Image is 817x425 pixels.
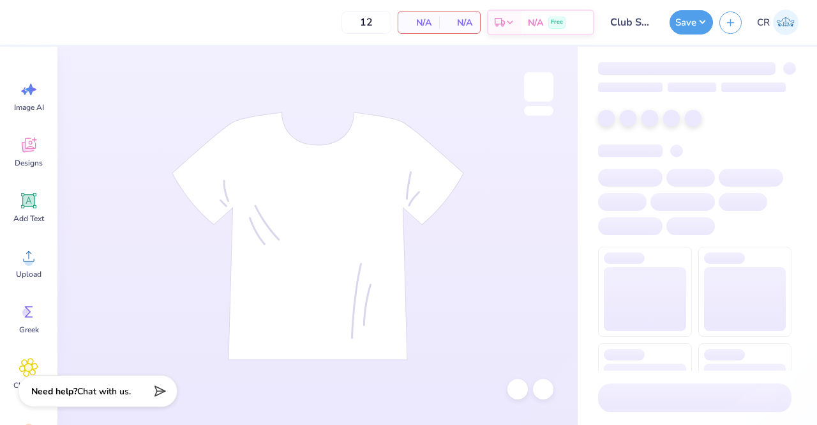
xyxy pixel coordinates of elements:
span: Upload [16,269,41,279]
span: Designs [15,158,43,168]
span: Add Text [13,213,44,224]
input: – – [341,11,391,34]
span: Clipart & logos [8,380,50,401]
img: Conner Roberts [773,10,798,35]
span: Free [551,18,563,27]
span: Image AI [14,102,44,112]
strong: Need help? [31,385,77,398]
span: N/A [406,16,431,29]
input: Untitled Design [601,10,663,35]
span: N/A [528,16,543,29]
span: Chat with us. [77,385,131,398]
span: Greek [19,325,39,335]
span: N/A [447,16,472,29]
a: CR [751,10,804,35]
button: Save [670,10,713,35]
span: CR [757,15,770,30]
img: tee-skeleton.svg [172,112,464,360]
